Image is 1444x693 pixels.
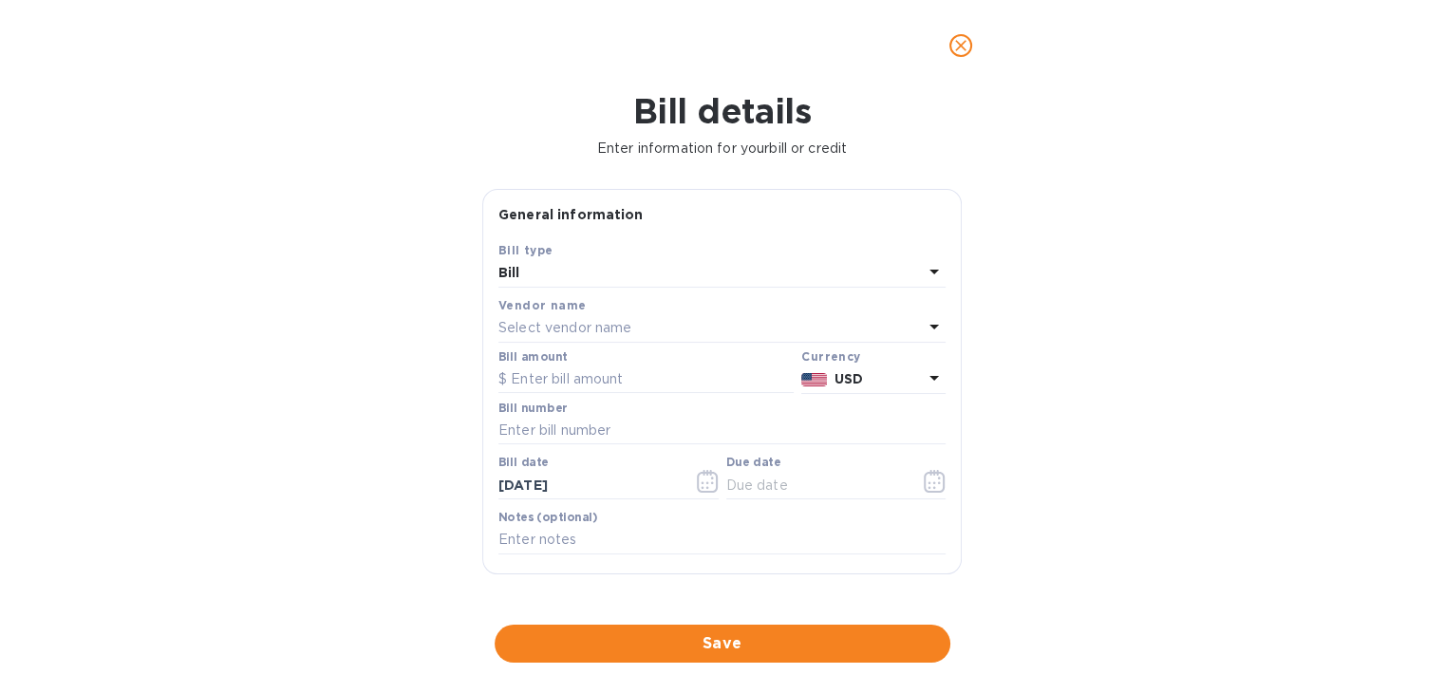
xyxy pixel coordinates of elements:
label: Due date [726,458,780,469]
h1: Bill details [15,91,1429,131]
label: Bill number [498,403,567,414]
input: Enter bill number [498,417,946,445]
b: Bill [498,265,520,280]
span: Save [510,632,935,655]
input: $ Enter bill amount [498,365,794,394]
p: Select vendor name [498,318,631,338]
label: Notes (optional) [498,512,598,523]
input: Enter notes [498,526,946,554]
b: Vendor name [498,298,586,312]
b: General information [498,207,644,222]
b: USD [835,371,863,386]
label: Bill date [498,458,549,469]
b: Bill type [498,243,553,257]
button: Save [495,625,950,663]
img: USD [801,373,827,386]
label: Bill amount [498,351,567,363]
p: Enter information for your bill or credit [15,139,1429,159]
input: Select date [498,471,678,499]
b: Currency [801,349,860,364]
button: close [938,23,984,68]
input: Due date [726,471,906,499]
